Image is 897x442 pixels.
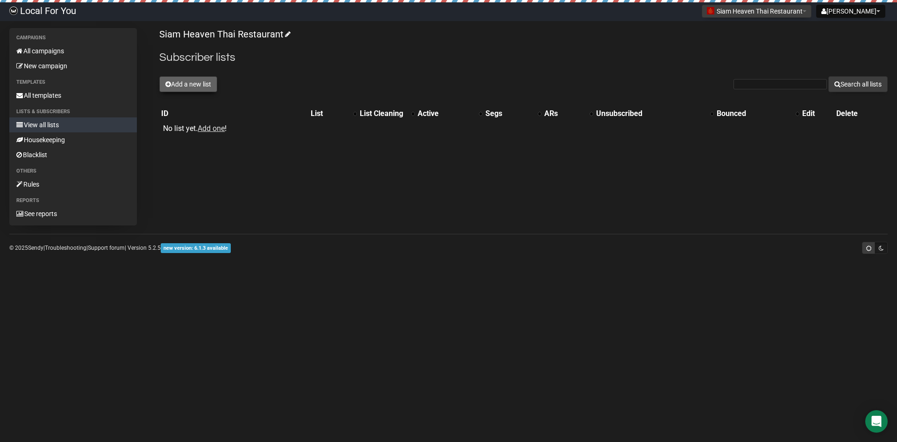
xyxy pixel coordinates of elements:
[594,107,715,120] th: Unsubscribed: No sort applied, activate to apply an ascending sort
[9,77,137,88] li: Templates
[418,109,474,118] div: Active
[816,5,885,18] button: [PERSON_NAME]
[159,107,308,120] th: ID: No sort applied, sorting is disabled
[542,107,594,120] th: ARs: No sort applied, activate to apply an ascending sort
[9,147,137,162] a: Blacklist
[715,107,800,120] th: Bounced: No sort applied, activate to apply an ascending sort
[311,109,349,118] div: List
[161,109,306,118] div: ID
[9,177,137,192] a: Rules
[309,107,358,120] th: List: No sort applied, activate to apply an ascending sort
[834,107,888,120] th: Delete: No sort applied, sorting is disabled
[9,166,137,177] li: Others
[484,107,542,120] th: Segs: No sort applied, activate to apply an ascending sort
[596,109,705,118] div: Unsubscribed
[360,109,406,118] div: List Cleaning
[9,106,137,117] li: Lists & subscribers
[485,109,533,118] div: Segs
[416,107,484,120] th: Active: No sort applied, activate to apply an ascending sort
[544,109,585,118] div: ARs
[717,109,791,118] div: Bounced
[9,195,137,206] li: Reports
[800,107,835,120] th: Edit: No sort applied, sorting is disabled
[88,245,125,251] a: Support forum
[9,132,137,147] a: Housekeeping
[9,43,137,58] a: All campaigns
[865,410,888,433] div: Open Intercom Messenger
[159,76,217,92] button: Add a new list
[159,120,308,137] td: No list yet. !
[159,29,289,40] a: Siam Heaven Thai Restaurant
[198,124,225,133] a: Add one
[9,32,137,43] li: Campaigns
[161,245,231,251] a: new version: 6.1.3 available
[161,243,231,253] span: new version: 6.1.3 available
[28,245,43,251] a: Sendy
[9,206,137,221] a: See reports
[358,107,416,120] th: List Cleaning: No sort applied, activate to apply an ascending sort
[9,88,137,103] a: All templates
[836,109,886,118] div: Delete
[9,58,137,73] a: New campaign
[9,117,137,132] a: View all lists
[707,7,714,14] img: 985.png
[802,109,833,118] div: Edit
[9,7,18,15] img: d61d2441668da63f2d83084b75c85b29
[828,76,888,92] button: Search all lists
[9,243,231,253] p: © 2025 | | | Version 5.2.5
[702,5,812,18] button: Siam Heaven Thai Restaurant
[45,245,86,251] a: Troubleshooting
[159,49,888,66] h2: Subscriber lists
